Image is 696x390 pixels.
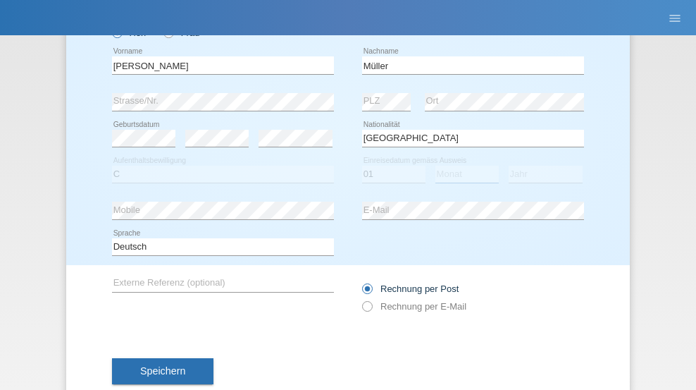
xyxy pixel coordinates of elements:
label: Rechnung per Post [362,284,459,294]
label: Rechnung per E-Mail [362,301,466,312]
input: Rechnung per E-Mail [362,301,371,319]
i: menu [668,11,682,25]
input: Rechnung per Post [362,284,371,301]
button: Speichern [112,358,213,385]
a: menu [661,13,689,22]
span: Speichern [140,365,185,377]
